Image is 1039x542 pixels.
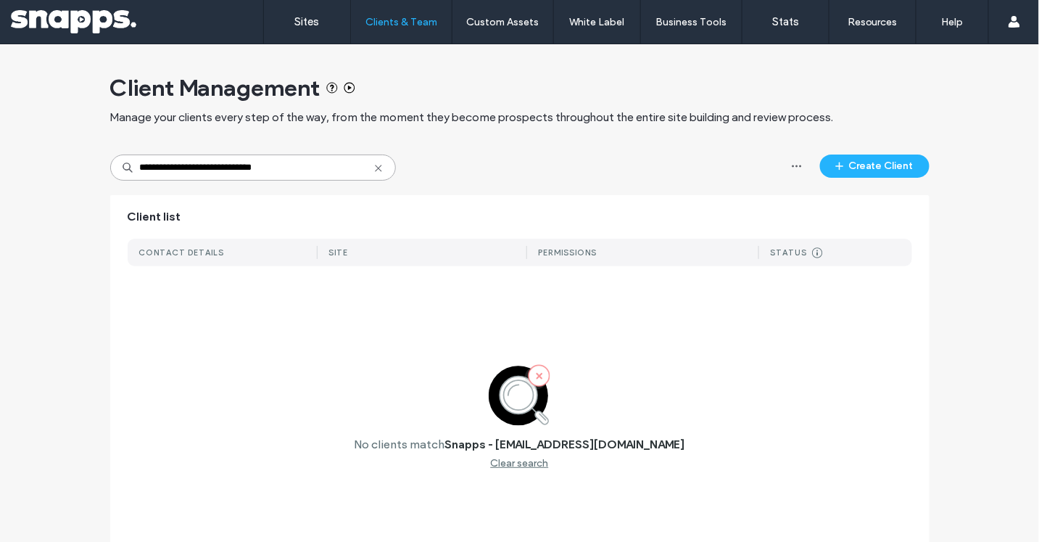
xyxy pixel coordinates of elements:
[848,16,898,28] label: Resources
[491,457,549,469] div: Clear search
[771,247,808,258] div: STATUS
[539,247,597,258] div: PERMISSIONS
[329,247,349,258] div: SITE
[139,247,225,258] div: CONTACT DETAILS
[110,73,320,102] span: Client Management
[656,16,727,28] label: Business Tools
[33,10,63,23] span: Help
[128,209,181,225] span: Client list
[820,155,930,178] button: Create Client
[772,15,799,28] label: Stats
[467,16,539,28] label: Custom Assets
[942,16,964,28] label: Help
[295,15,320,28] label: Sites
[365,16,437,28] label: Clients & Team
[355,438,445,451] label: No clients match
[445,438,685,451] label: Snapps - [EMAIL_ADDRESS][DOMAIN_NAME]
[570,16,625,28] label: White Label
[110,110,834,126] span: Manage your clients every step of the way, from the moment they become prospects throughout the e...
